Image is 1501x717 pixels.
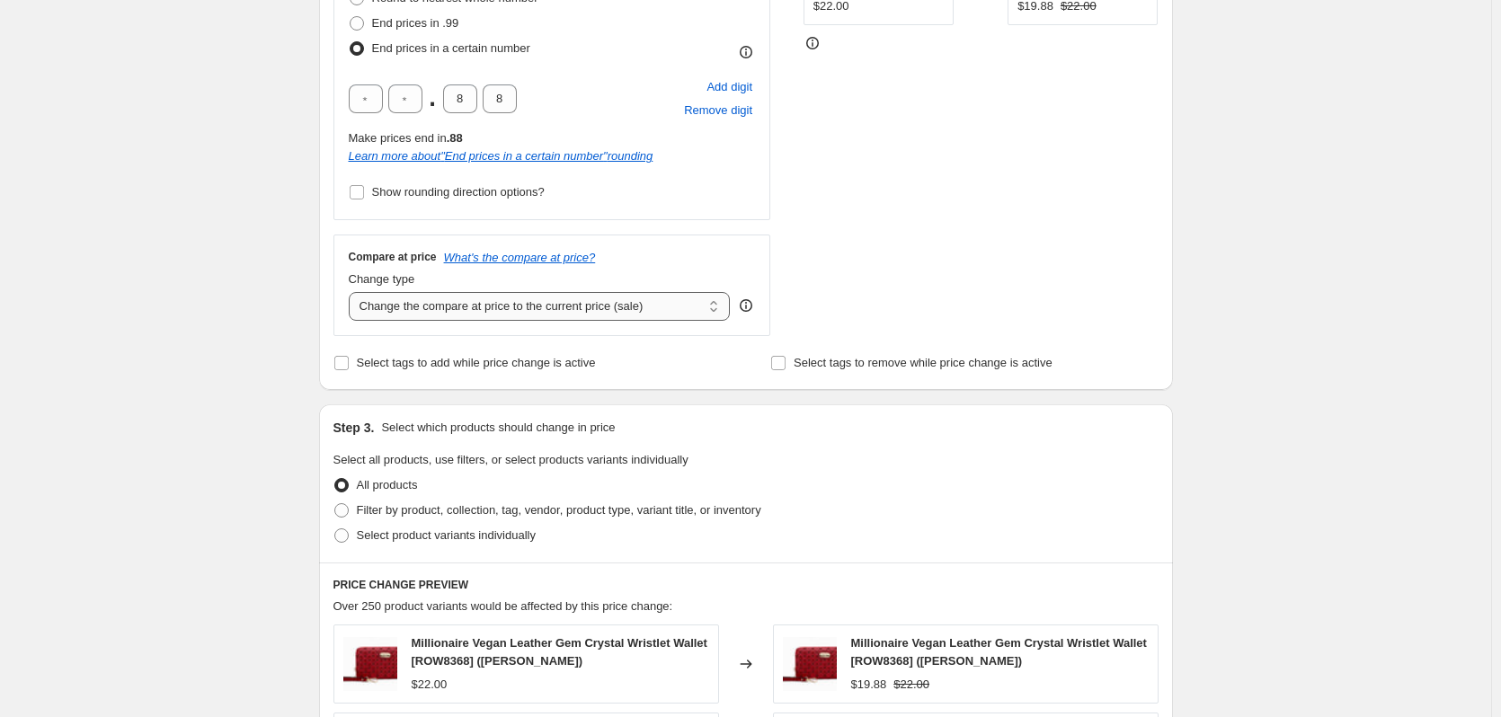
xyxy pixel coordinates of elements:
[349,149,653,163] a: Learn more about"End prices in a certain number"rounding
[372,16,459,30] span: End prices in .99
[357,478,418,491] span: All products
[851,636,1147,668] span: Millionaire Vegan Leather Gem Crystal Wristlet Wallet [ROW8368] ([PERSON_NAME])
[428,84,438,113] span: .
[343,637,397,691] img: ROW8368-RD_80x.jpg
[381,419,615,437] p: Select which products should change in price
[706,78,752,96] span: Add digit
[349,131,463,145] span: Make prices end in
[893,676,929,694] strike: $22.00
[333,419,375,437] h2: Step 3.
[444,251,596,264] button: What's the compare at price?
[357,503,761,517] span: Filter by product, collection, tag, vendor, product type, variant title, or inventory
[333,578,1159,592] h6: PRICE CHANGE PREVIEW
[851,676,887,694] div: $19.88
[681,99,755,122] button: Remove placeholder
[412,676,448,694] div: $22.00
[357,356,596,369] span: Select tags to add while price change is active
[447,131,463,145] b: .88
[349,84,383,113] input: ﹡
[333,599,673,613] span: Over 250 product variants would be affected by this price change:
[349,250,437,264] h3: Compare at price
[783,637,837,691] img: ROW8368-RD_80x.jpg
[349,272,415,286] span: Change type
[794,356,1052,369] span: Select tags to remove while price change is active
[388,84,422,113] input: ﹡
[483,84,517,113] input: ﹡
[412,636,707,668] span: Millionaire Vegan Leather Gem Crystal Wristlet Wallet [ROW8368] ([PERSON_NAME])
[372,185,545,199] span: Show rounding direction options?
[372,41,530,55] span: End prices in a certain number
[704,75,755,99] button: Add placeholder
[349,149,653,163] i: Learn more about " End prices in a certain number " rounding
[684,102,752,119] span: Remove digit
[443,84,477,113] input: ﹡
[333,453,688,466] span: Select all products, use filters, or select products variants individually
[357,528,536,542] span: Select product variants individually
[737,297,755,314] div: help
